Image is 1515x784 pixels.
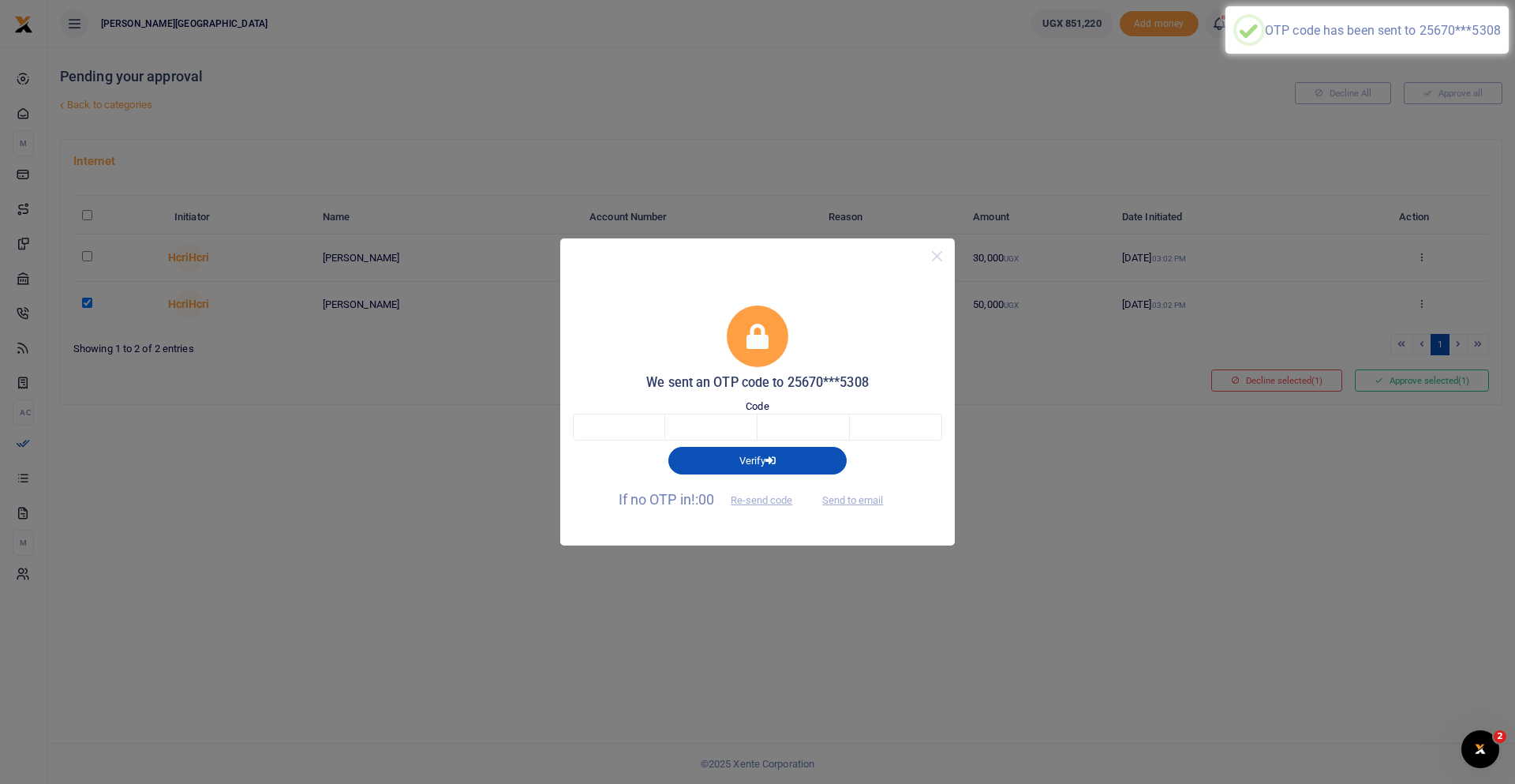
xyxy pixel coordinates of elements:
button: Close [926,245,948,268]
span: 2 [1494,730,1506,743]
h5: We sent an OTP code to 25670***5308 [573,375,942,391]
button: Verify [668,447,847,474]
span: If no OTP in [619,491,806,508]
div: OTP code has been sent to 25670***5308 [1265,23,1501,38]
span: !:00 [691,491,714,508]
label: Code [746,399,769,415]
iframe: Intercom live chat [1461,730,1499,768]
